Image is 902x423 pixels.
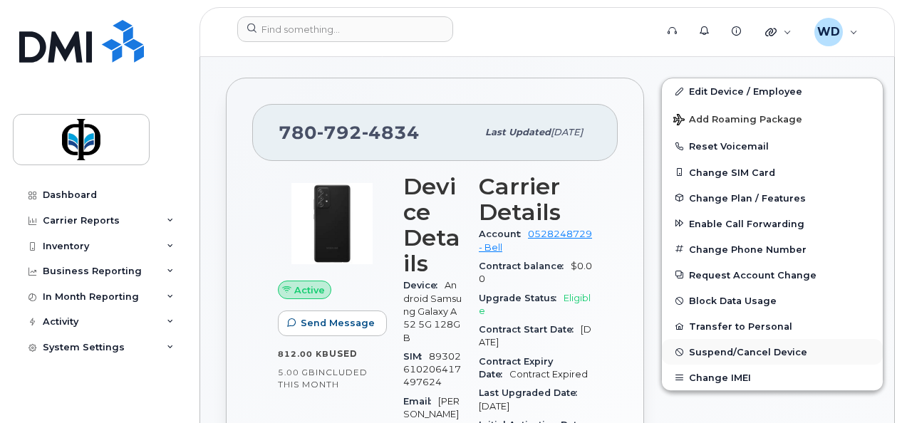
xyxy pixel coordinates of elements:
[662,211,883,236] button: Enable Call Forwarding
[403,280,462,343] span: Android Samsung Galaxy A52 5G 128GB
[278,367,368,390] span: included this month
[301,316,375,330] span: Send Message
[662,339,883,365] button: Suspend/Cancel Device
[479,387,584,398] span: Last Upgraded Date
[294,283,325,297] span: Active
[403,351,429,362] span: SIM
[403,396,438,407] span: Email
[479,174,592,225] h3: Carrier Details
[403,280,445,291] span: Device
[479,401,509,412] span: [DATE]
[278,349,329,359] span: 812.00 KB
[403,174,462,276] h3: Device Details
[278,367,316,377] span: 5.00 GB
[479,293,591,316] span: Eligible
[279,122,420,143] span: 780
[479,293,564,303] span: Upgrade Status
[689,347,807,357] span: Suspend/Cancel Device
[509,369,588,380] span: Contract Expired
[662,365,883,390] button: Change IMEI
[662,160,883,185] button: Change SIM Card
[662,133,883,159] button: Reset Voicemail
[689,218,804,229] span: Enable Call Forwarding
[551,127,583,137] span: [DATE]
[317,122,362,143] span: 792
[289,181,375,266] img: image20231002-3703462-2e78ka.jpeg
[817,23,840,41] span: WD
[662,104,883,133] button: Add Roaming Package
[689,192,806,203] span: Change Plan / Features
[479,229,528,239] span: Account
[479,356,553,380] span: Contract Expiry Date
[662,262,883,288] button: Request Account Change
[403,351,461,388] span: 89302610206417497624
[662,236,883,262] button: Change Phone Number
[362,122,420,143] span: 4834
[329,348,358,359] span: used
[479,261,571,271] span: Contract balance
[662,313,883,339] button: Transfer to Personal
[237,16,453,42] input: Find something...
[479,229,592,252] a: 0528248729 - Bell
[479,324,581,335] span: Contract Start Date
[755,18,802,46] div: Quicklinks
[662,185,883,211] button: Change Plan / Features
[662,78,883,104] a: Edit Device / Employee
[673,114,802,127] span: Add Roaming Package
[485,127,551,137] span: Last updated
[278,310,387,336] button: Send Message
[662,288,883,313] button: Block Data Usage
[804,18,868,46] div: Whitney Drouin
